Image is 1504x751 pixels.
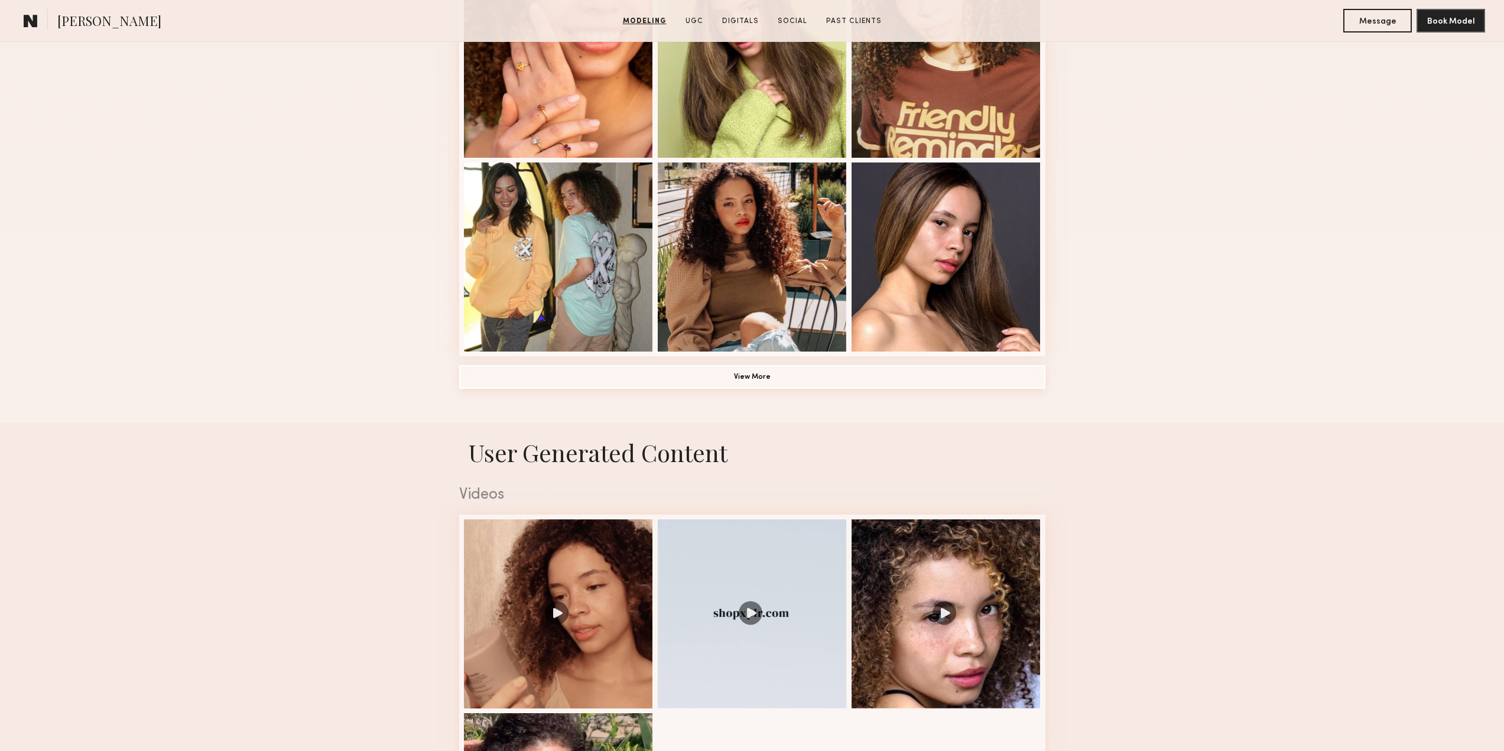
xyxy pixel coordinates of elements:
a: Digitals [717,16,764,27]
h1: User Generated Content [450,437,1055,468]
a: Social [773,16,812,27]
a: Book Model [1417,15,1485,25]
button: Book Model [1417,9,1485,32]
button: Message [1343,9,1412,32]
a: Modeling [618,16,671,27]
a: Past Clients [821,16,886,27]
span: [PERSON_NAME] [57,12,161,32]
div: Videos [459,487,1045,503]
a: UGC [681,16,708,27]
button: View More [459,365,1045,389]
